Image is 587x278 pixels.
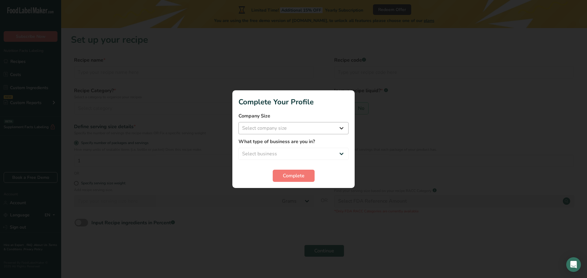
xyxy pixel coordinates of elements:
span: Complete [283,172,305,179]
h1: Complete Your Profile [238,96,349,107]
div: Open Intercom Messenger [566,257,581,272]
label: What type of business are you in? [238,138,349,145]
button: Complete [273,170,315,182]
label: Company Size [238,112,349,120]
